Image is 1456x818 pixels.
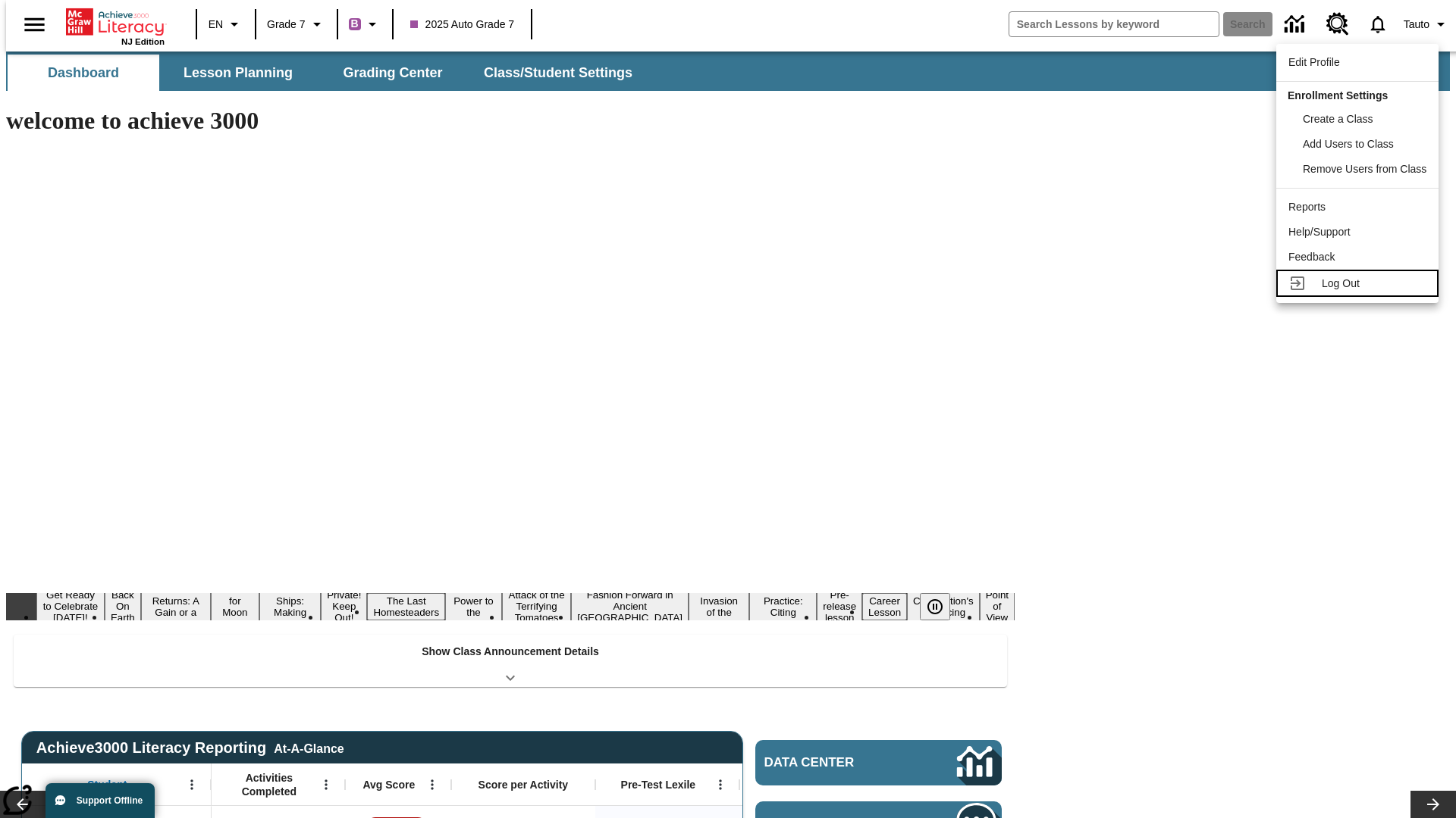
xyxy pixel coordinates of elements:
[1288,251,1335,263] span: Feedback
[6,12,221,26] body: Maximum 600 characters Press Escape to exit toolbar Press Alt + F10 to reach toolbar
[1303,163,1426,175] span: Remove Users from Class
[1322,277,1360,289] span: Log Out
[1288,89,1388,101] span: Enrollment Settings
[1303,138,1394,150] span: Add Users to Class
[1288,226,1351,238] span: Help/Support
[1303,113,1373,125] span: Create a Class
[1288,201,1326,213] span: Reports
[1288,56,1340,68] span: Edit Profile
